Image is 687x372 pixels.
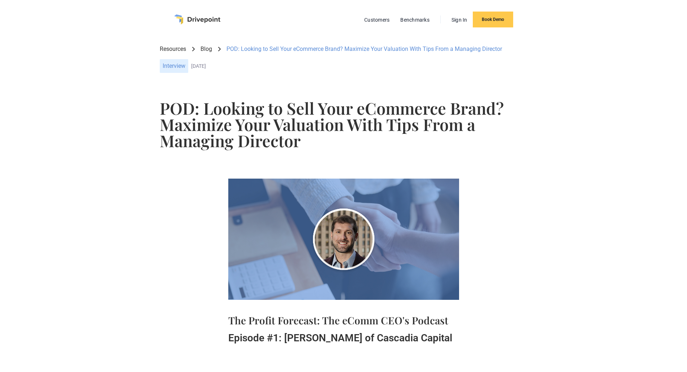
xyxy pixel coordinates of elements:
div: Interview [160,59,188,73]
h4: The Profit Forecast: The eComm CEO's Podcast [228,314,459,326]
div: [DATE] [191,63,527,69]
a: Benchmarks [397,15,433,25]
a: Book Demo [473,12,513,27]
a: Blog [201,45,212,53]
a: Customers [361,15,393,25]
div: POD: Looking to Sell Your eCommerce Brand? Maximize Your Valuation With Tips From a Managing Dire... [226,45,502,53]
a: Sign In [448,15,471,25]
a: Resources [160,45,186,53]
a: home [174,14,220,25]
h5: Episode #1: [PERSON_NAME] of Cascadia Capital [228,332,459,344]
h1: POD: Looking to Sell Your eCommerce Brand? Maximize Your Valuation With Tips From a Managing Dire... [160,100,527,149]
